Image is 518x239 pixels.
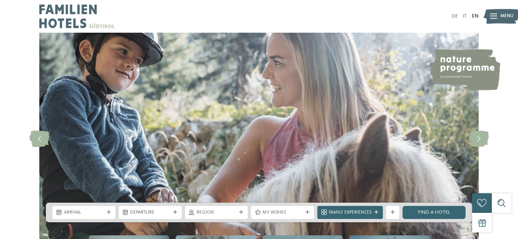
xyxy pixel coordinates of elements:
img: nature programme by Familienhotels Südtirol [428,49,500,90]
a: IT [463,13,467,19]
a: DE [452,13,458,19]
a: EN [472,13,479,19]
span: My wishes [262,210,303,216]
span: Arrival [64,210,104,216]
span: Family Experiences [329,210,371,216]
span: Departure [130,210,170,216]
span: Menu [500,13,513,20]
a: Find a hotel [403,206,466,219]
span: Region [197,210,237,216]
